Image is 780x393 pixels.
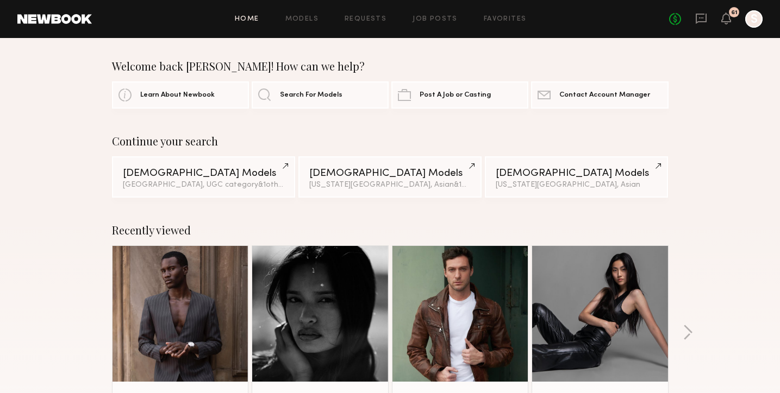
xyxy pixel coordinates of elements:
a: S [745,10,763,28]
span: Search For Models [280,92,342,99]
span: Contact Account Manager [559,92,650,99]
a: [DEMOGRAPHIC_DATA] Models[GEOGRAPHIC_DATA], UGC category&1other filter [112,156,295,198]
a: [DEMOGRAPHIC_DATA] Models[US_STATE][GEOGRAPHIC_DATA], Asian [485,156,668,198]
div: [US_STATE][GEOGRAPHIC_DATA], Asian [496,181,657,189]
div: 61 [731,10,738,16]
div: [DEMOGRAPHIC_DATA] Models [496,168,657,179]
a: Search For Models [252,81,389,109]
a: Post A Job or Casting [391,81,528,109]
a: Job Posts [413,16,458,23]
a: [DEMOGRAPHIC_DATA] Models[US_STATE][GEOGRAPHIC_DATA], Asian&1other filter [298,156,482,198]
div: [DEMOGRAPHIC_DATA] Models [309,168,471,179]
span: Learn About Newbook [140,92,215,99]
div: [US_STATE][GEOGRAPHIC_DATA], Asian [309,181,471,189]
div: Recently viewed [112,224,669,237]
div: Continue your search [112,135,669,148]
a: Favorites [484,16,527,23]
div: [GEOGRAPHIC_DATA], UGC category [123,181,284,189]
a: Requests [345,16,386,23]
span: & 1 other filter [258,181,305,188]
span: Post A Job or Casting [420,92,491,99]
a: Models [285,16,319,23]
div: Welcome back [PERSON_NAME]! How can we help? [112,60,669,73]
span: & 1 other filter [454,181,501,188]
a: Home [235,16,259,23]
a: Contact Account Manager [531,81,668,109]
a: Learn About Newbook [112,81,249,109]
div: [DEMOGRAPHIC_DATA] Models [123,168,284,179]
